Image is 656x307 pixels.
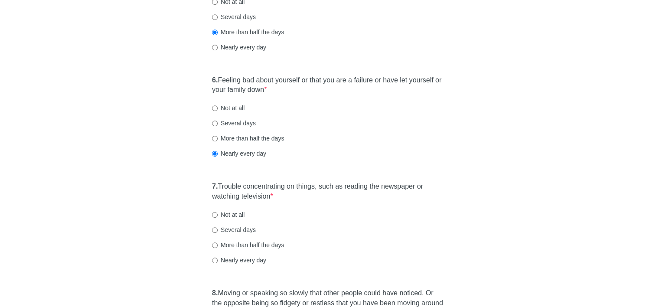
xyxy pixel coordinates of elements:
[212,104,245,112] label: Not at all
[212,43,266,52] label: Nearly every day
[212,242,218,248] input: More than half the days
[212,75,444,95] label: Feeling bad about yourself or that you are a failure or have let yourself or your family down
[212,121,218,126] input: Several days
[212,105,218,111] input: Not at all
[212,136,218,141] input: More than half the days
[212,14,218,20] input: Several days
[212,225,256,234] label: Several days
[212,289,218,297] strong: 8.
[212,241,284,249] label: More than half the days
[212,149,266,158] label: Nearly every day
[212,134,284,143] label: More than half the days
[212,212,218,218] input: Not at all
[212,258,218,263] input: Nearly every day
[212,182,444,202] label: Trouble concentrating on things, such as reading the newspaper or watching television
[212,256,266,265] label: Nearly every day
[212,45,218,50] input: Nearly every day
[212,28,284,36] label: More than half the days
[212,227,218,233] input: Several days
[212,119,256,127] label: Several days
[212,76,218,84] strong: 6.
[212,210,245,219] label: Not at all
[212,151,218,157] input: Nearly every day
[212,29,218,35] input: More than half the days
[212,183,218,190] strong: 7.
[212,13,256,21] label: Several days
